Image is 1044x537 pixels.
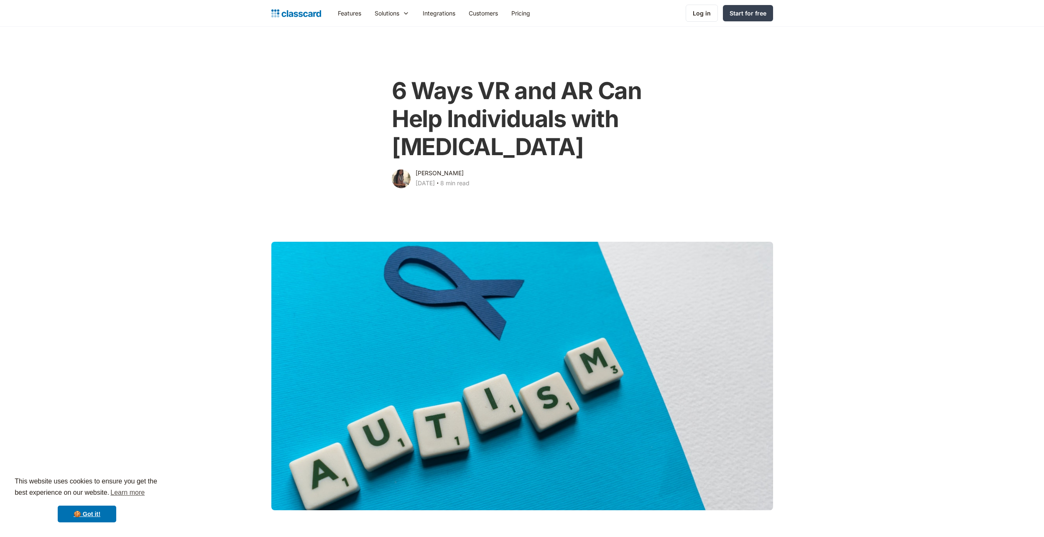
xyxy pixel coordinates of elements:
[271,8,321,19] a: home
[368,4,416,23] div: Solutions
[392,77,652,161] h1: 6 Ways VR and AR Can Help Individuals with [MEDICAL_DATA]
[462,4,505,23] a: Customers
[505,4,537,23] a: Pricing
[416,4,462,23] a: Integrations
[416,168,464,178] div: [PERSON_NAME]
[686,5,718,22] a: Log in
[693,9,711,18] div: Log in
[730,9,766,18] div: Start for free
[331,4,368,23] a: Features
[435,178,440,190] div: ‧
[7,468,167,530] div: cookieconsent
[109,486,146,499] a: learn more about cookies
[375,9,399,18] div: Solutions
[723,5,773,21] a: Start for free
[58,506,116,522] a: dismiss cookie message
[15,476,159,499] span: This website uses cookies to ensure you get the best experience on our website.
[416,178,435,188] div: [DATE]
[440,178,470,188] div: 8 min read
